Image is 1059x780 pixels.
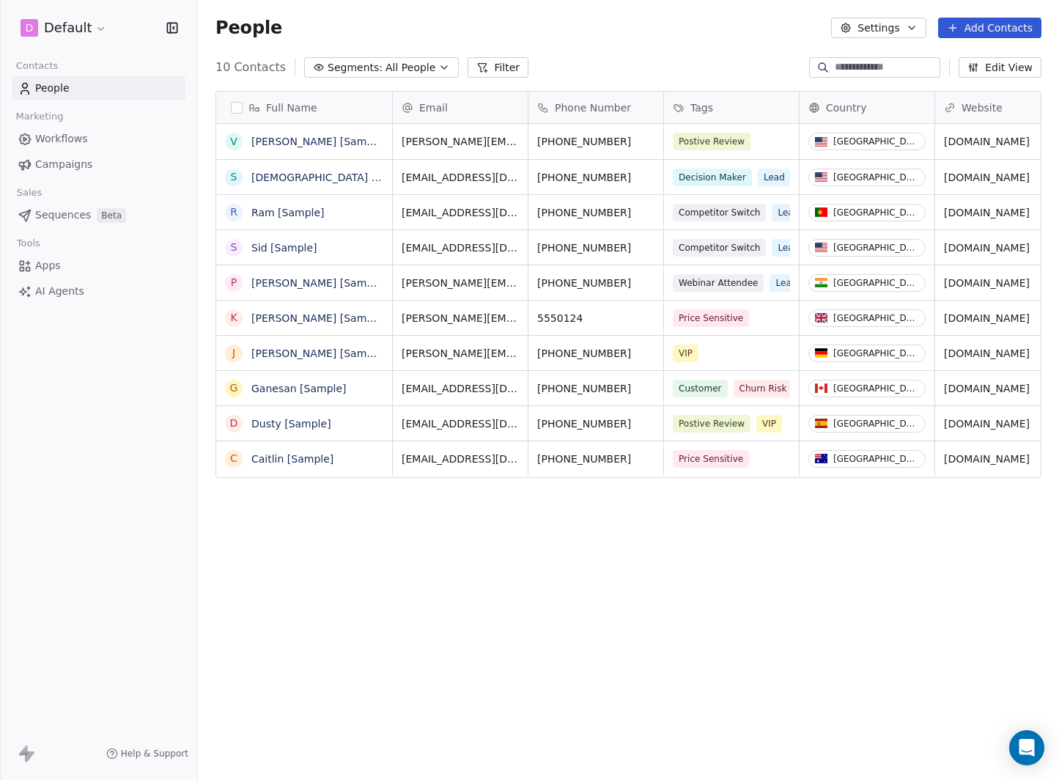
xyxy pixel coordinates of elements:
[12,76,185,100] a: People
[938,18,1041,38] button: Add Contacts
[251,418,331,430] a: Dusty [Sample]
[944,277,1030,289] a: [DOMAIN_NAME]
[944,136,1030,147] a: [DOMAIN_NAME]
[800,92,934,123] div: Country
[10,232,46,254] span: Tools
[35,258,61,273] span: Apps
[12,152,185,177] a: Campaigns
[537,311,654,325] span: 5550124
[385,60,435,76] span: All People
[266,100,317,115] span: Full Name
[402,240,519,255] span: [EMAIL_ADDRESS][DOMAIN_NAME]
[251,312,386,324] a: [PERSON_NAME] [Sample]
[537,205,654,220] span: [PHONE_NUMBER]
[215,17,282,39] span: People
[106,748,188,759] a: Help & Support
[251,347,386,359] a: [PERSON_NAME] [Sample]
[962,100,1003,115] span: Website
[230,380,238,396] div: G
[772,239,805,257] span: Lead
[402,311,519,325] span: [PERSON_NAME][EMAIL_ADDRESS][DOMAIN_NAME]
[251,453,333,465] a: Caitlin [Sample]
[833,243,919,253] div: [GEOGRAPHIC_DATA]
[12,127,185,151] a: Workflows
[232,345,235,361] div: J
[528,92,663,123] div: Phone Number
[944,312,1030,324] a: [DOMAIN_NAME]
[35,157,92,172] span: Campaigns
[216,124,393,743] div: grid
[673,415,750,433] span: Postive Review
[231,275,237,290] div: P
[10,182,48,204] span: Sales
[97,208,126,223] span: Beta
[833,278,919,288] div: [GEOGRAPHIC_DATA]
[673,133,750,150] span: Postive Review
[664,92,799,123] div: Tags
[673,345,698,362] span: VIP
[402,205,519,220] span: [EMAIL_ADDRESS][DOMAIN_NAME]
[555,100,631,115] span: Phone Number
[10,55,64,77] span: Contacts
[402,276,519,290] span: [PERSON_NAME][EMAIL_ADDRESS][DOMAIN_NAME]
[215,59,286,76] span: 10 Contacts
[833,383,919,394] div: [GEOGRAPHIC_DATA]
[944,207,1030,218] a: [DOMAIN_NAME]
[831,18,926,38] button: Settings
[944,418,1030,430] a: [DOMAIN_NAME]
[18,15,110,40] button: DDefault
[734,380,793,397] span: Churn Risk
[402,134,519,149] span: [PERSON_NAME][EMAIL_ADDRESS][DOMAIN_NAME]
[12,279,185,303] a: AI Agents
[402,170,519,185] span: [EMAIL_ADDRESS][DOMAIN_NAME]
[833,419,919,429] div: [GEOGRAPHIC_DATA]
[833,136,919,147] div: [GEOGRAPHIC_DATA]
[537,240,654,255] span: [PHONE_NUMBER]
[944,347,1030,359] a: [DOMAIN_NAME]
[944,453,1030,465] a: [DOMAIN_NAME]
[44,18,92,37] span: Default
[959,57,1041,78] button: Edit View
[944,383,1030,394] a: [DOMAIN_NAME]
[758,169,791,186] span: Lead
[944,242,1030,254] a: [DOMAIN_NAME]
[537,276,654,290] span: [PHONE_NUMBER]
[251,242,317,254] a: Sid [Sample]
[402,346,519,361] span: [PERSON_NAME][EMAIL_ADDRESS][DOMAIN_NAME]
[35,207,91,223] span: Sequences
[833,172,919,183] div: [GEOGRAPHIC_DATA]
[12,203,185,227] a: SequencesBeta
[35,81,70,96] span: People
[419,100,448,115] span: Email
[402,416,519,431] span: [EMAIL_ADDRESS][DOMAIN_NAME]
[251,383,347,394] a: Ganesan [Sample]
[833,454,919,464] div: [GEOGRAPHIC_DATA]
[690,100,713,115] span: Tags
[537,170,654,185] span: [PHONE_NUMBER]
[537,416,654,431] span: [PHONE_NUMBER]
[216,92,392,123] div: Full Name
[944,172,1030,183] a: [DOMAIN_NAME]
[673,309,749,327] span: Price Sensitive
[402,381,519,396] span: [EMAIL_ADDRESS][DOMAIN_NAME]
[833,313,919,323] div: [GEOGRAPHIC_DATA]
[770,274,802,292] span: Lead
[673,204,766,221] span: Competitor Switch
[230,205,237,220] div: R
[251,277,386,289] a: [PERSON_NAME] [Sample]
[537,346,654,361] span: [PHONE_NUMBER]
[35,131,88,147] span: Workflows
[328,60,383,76] span: Segments:
[35,284,84,299] span: AI Agents
[756,415,782,433] span: VIP
[673,380,728,397] span: Customer
[26,21,34,35] span: D
[537,134,654,149] span: [PHONE_NUMBER]
[121,748,188,759] span: Help & Support
[393,92,528,123] div: Email
[231,169,237,185] div: S
[230,451,237,466] div: C
[230,416,238,431] div: D
[251,207,325,218] a: Ram [Sample]
[537,381,654,396] span: [PHONE_NUMBER]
